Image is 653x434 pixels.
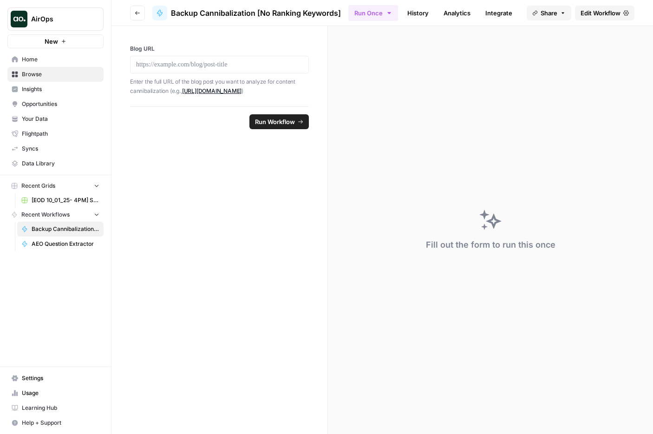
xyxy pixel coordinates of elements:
[22,159,99,168] span: Data Library
[152,6,341,20] a: Backup Cannibalization [No Ranking Keywords]
[7,82,104,97] a: Insights
[17,193,104,208] a: [EOD 10_01_25- 4PM] Sales Scoping Workflow (9) Grid
[32,196,99,204] span: [EOD 10_01_25- 4PM] Sales Scoping Workflow (9) Grid
[22,419,99,427] span: Help + Support
[426,238,555,251] div: Fill out the form to run this once
[7,141,104,156] a: Syncs
[575,6,634,20] a: Edit Workflow
[348,5,398,21] button: Run Once
[22,55,99,64] span: Home
[17,222,104,237] a: Backup Cannibalization [No Ranking Keywords]
[7,156,104,171] a: Data Library
[130,77,309,95] p: Enter the full URL of the blog post you want to analyze for content cannibalization (e.g., )
[581,8,620,18] span: Edit Workflow
[22,115,99,123] span: Your Data
[171,7,341,19] span: Backup Cannibalization [No Ranking Keywords]
[7,386,104,401] a: Usage
[21,210,70,219] span: Recent Workflows
[7,371,104,386] a: Settings
[527,6,571,20] button: Share
[438,6,476,20] a: Analytics
[255,117,295,126] span: Run Workflow
[22,85,99,93] span: Insights
[22,389,99,397] span: Usage
[22,145,99,153] span: Syncs
[7,34,104,48] button: New
[402,6,434,20] a: History
[11,11,27,27] img: AirOps Logo
[7,7,104,31] button: Workspace: AirOps
[7,67,104,82] a: Browse
[7,208,104,222] button: Recent Workflows
[7,52,104,67] a: Home
[7,126,104,141] a: Flightpath
[7,415,104,430] button: Help + Support
[22,374,99,382] span: Settings
[7,401,104,415] a: Learning Hub
[22,404,99,412] span: Learning Hub
[21,182,55,190] span: Recent Grids
[31,14,87,24] span: AirOps
[22,130,99,138] span: Flightpath
[32,240,99,248] span: AEO Question Extractor
[32,225,99,233] span: Backup Cannibalization [No Ranking Keywords]
[541,8,557,18] span: Share
[130,45,309,53] label: Blog URL
[22,100,99,108] span: Opportunities
[45,37,58,46] span: New
[17,237,104,251] a: AEO Question Extractor
[7,97,104,112] a: Opportunities
[249,114,309,129] button: Run Workflow
[7,112,104,126] a: Your Data
[480,6,518,20] a: Integrate
[7,179,104,193] button: Recent Grids
[22,70,99,79] span: Browse
[182,87,242,94] a: [URL][DOMAIN_NAME]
